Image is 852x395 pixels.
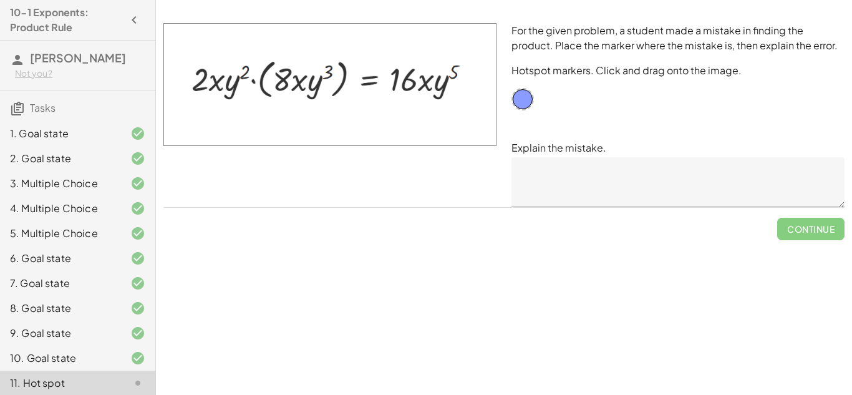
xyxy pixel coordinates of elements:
div: 7. Goal state [10,276,110,291]
div: 1. Goal state [10,126,110,141]
div: 3. Multiple Choice [10,176,110,191]
div: Not you? [15,67,145,80]
img: b42f739e0bd79d23067a90d0ea4ccfd2288159baac1bcee117f9be6b6edde5c4.png [163,23,496,146]
span: Tasks [30,101,56,114]
div: 10. Goal state [10,351,110,366]
i: Task finished and correct. [130,351,145,366]
div: 2. Goal state [10,151,110,166]
i: Task finished and correct. [130,201,145,216]
div: 5. Multiple Choice [10,226,110,241]
p: For the given problem, a student made a mistake in finding the product. Place the marker where th... [511,23,845,53]
p: Hotspot markers. Click and drag onto the image. [511,63,845,78]
div: 4. Multiple Choice [10,201,110,216]
i: Task finished and correct. [130,176,145,191]
i: Task finished and correct. [130,326,145,341]
i: Task finished and correct. [130,226,145,241]
i: Task finished and correct. [130,251,145,266]
h4: 10-1 Exponents: Product Rule [10,5,123,35]
div: 6. Goal state [10,251,110,266]
i: Task finished and correct. [130,301,145,316]
i: Task finished and correct. [130,276,145,291]
div: 11. Hot spot [10,376,110,391]
span: [PERSON_NAME] [30,51,126,65]
i: Task finished and correct. [130,126,145,141]
div: 9. Goal state [10,326,110,341]
i: Task finished and correct. [130,151,145,166]
i: Task not started. [130,376,145,391]
p: Explain the mistake. [511,140,845,155]
div: 8. Goal state [10,301,110,316]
